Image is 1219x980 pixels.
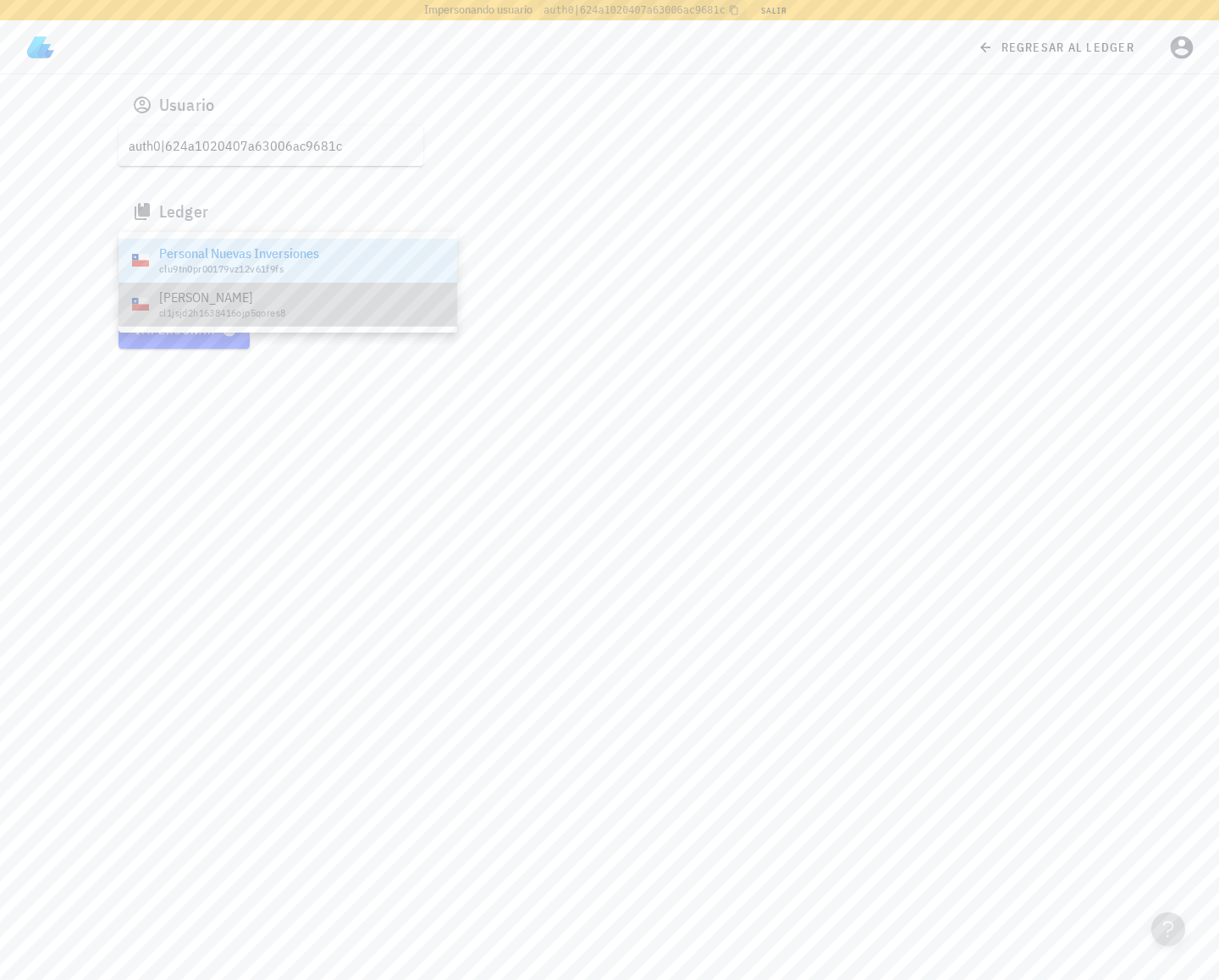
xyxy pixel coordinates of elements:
div: clu9tn0pr00179vz12v61f9fs [159,263,444,275]
button: Salir [753,2,795,19]
span: Ledger [159,198,209,225]
div: [PERSON_NAME] [159,289,444,306]
span: Impersonando usuario [424,1,532,19]
a: regresar al ledger [968,32,1148,63]
span: Impersonar [135,322,234,338]
div: CLP-icon [132,295,149,312]
div: Personal Nuevas Inversiones [159,245,444,262]
div: CLP-icon [132,252,149,269]
div: cl1jsjd2h1638416ojp5qores8 [159,307,444,319]
img: LedgiFi [27,34,54,61]
span: regresar al ledger [981,40,1134,55]
span: Usuario [159,91,215,118]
